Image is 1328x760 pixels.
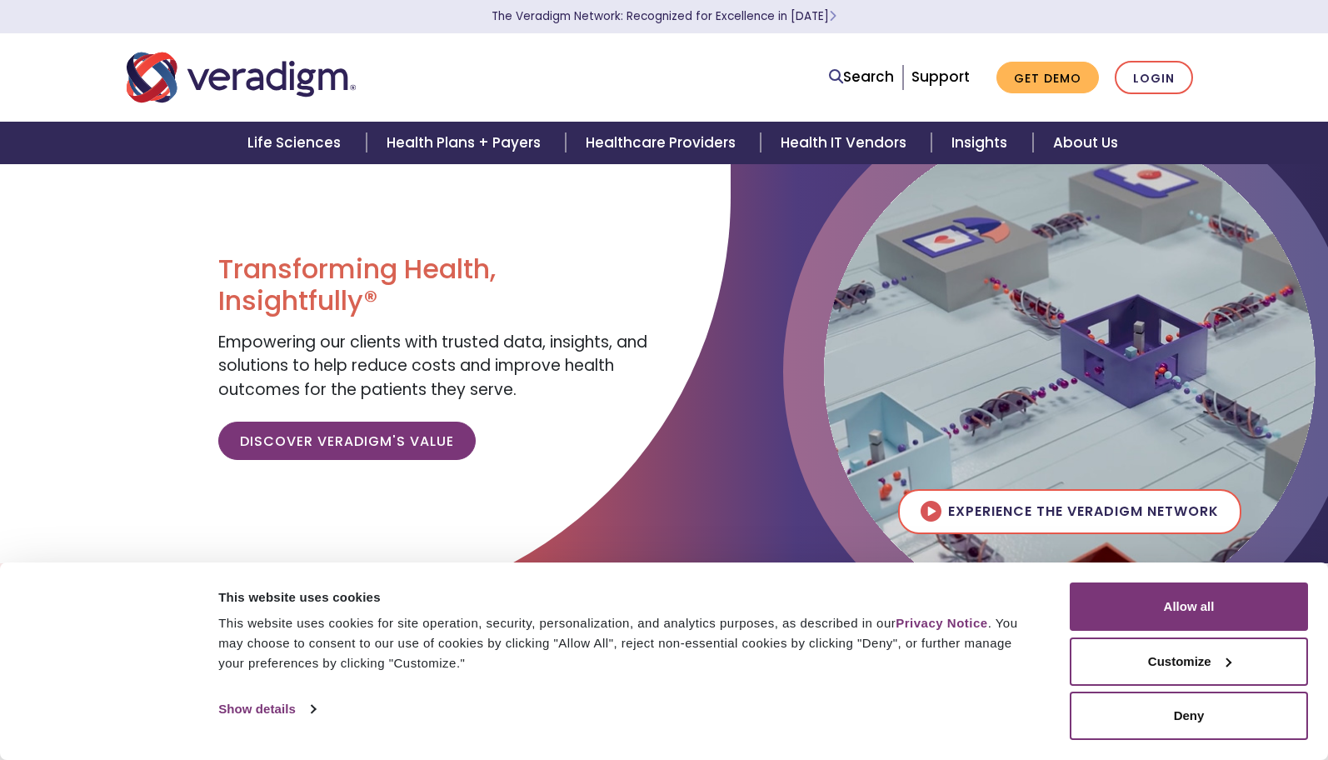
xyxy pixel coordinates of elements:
[218,253,652,317] h1: Transforming Health, Insightfully®
[1070,637,1308,686] button: Customize
[1070,692,1308,740] button: Deny
[1033,122,1138,164] a: About Us
[829,66,894,88] a: Search
[996,62,1099,94] a: Get Demo
[367,122,566,164] a: Health Plans + Payers
[896,616,987,630] a: Privacy Notice
[761,122,931,164] a: Health IT Vendors
[127,50,356,105] img: Veradigm logo
[492,8,836,24] a: The Veradigm Network: Recognized for Excellence in [DATE]Learn More
[566,122,761,164] a: Healthcare Providers
[218,697,315,722] a: Show details
[218,613,1032,673] div: This website uses cookies for site operation, security, personalization, and analytics purposes, ...
[218,331,647,401] span: Empowering our clients with trusted data, insights, and solutions to help reduce costs and improv...
[1115,61,1193,95] a: Login
[911,67,970,87] a: Support
[931,122,1032,164] a: Insights
[218,422,476,460] a: Discover Veradigm's Value
[1070,582,1308,631] button: Allow all
[227,122,366,164] a: Life Sciences
[218,587,1032,607] div: This website uses cookies
[829,8,836,24] span: Learn More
